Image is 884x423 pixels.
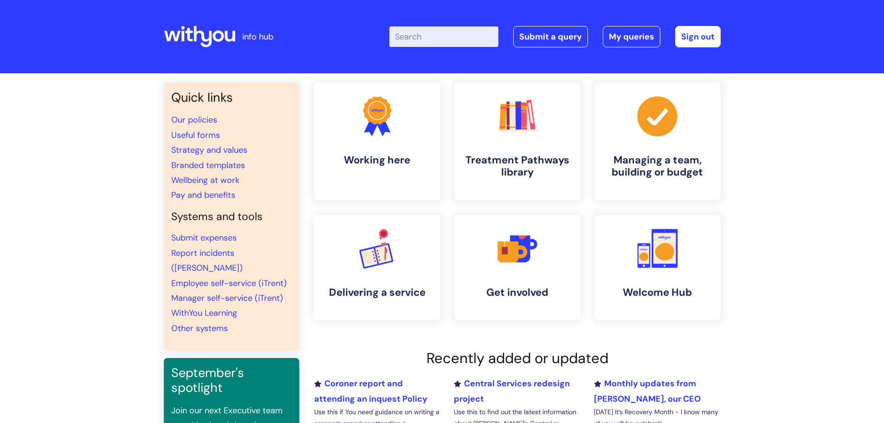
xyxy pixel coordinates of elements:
[594,83,721,200] a: Managing a team, building or budget
[314,350,721,367] h2: Recently added or updated
[454,378,570,404] a: Central Services redesign project
[513,26,588,47] a: Submit a query
[675,26,721,47] a: Sign out
[171,307,237,319] a: WithYou Learning
[454,83,581,200] a: Treatment Pathways library
[171,293,283,304] a: Manager self-service (iTrent)
[462,154,573,179] h4: Treatment Pathways library
[171,247,243,273] a: Report incidents ([PERSON_NAME])
[171,90,292,105] h3: Quick links
[171,323,228,334] a: Other systems
[314,378,427,404] a: Coroner report and attending an inquest Policy
[594,215,721,320] a: Welcome Hub
[171,130,220,141] a: Useful forms
[171,160,245,171] a: Branded templates
[322,154,433,166] h4: Working here
[602,286,713,299] h4: Welcome Hub
[602,154,713,179] h4: Managing a team, building or budget
[389,26,498,47] input: Search
[171,175,239,186] a: Wellbeing at work
[462,286,573,299] h4: Get involved
[454,215,581,320] a: Get involved
[171,144,247,156] a: Strategy and values
[314,83,440,200] a: Working here
[594,378,701,404] a: Monthly updates from [PERSON_NAME], our CEO
[603,26,660,47] a: My queries
[171,365,292,396] h3: September's spotlight
[389,26,721,47] div: | -
[322,286,433,299] h4: Delivering a service
[171,114,217,125] a: Our policies
[171,189,235,201] a: Pay and benefits
[242,29,273,44] p: info hub
[171,210,292,223] h4: Systems and tools
[171,232,237,243] a: Submit expenses
[314,215,440,320] a: Delivering a service
[171,278,287,289] a: Employee self-service (iTrent)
